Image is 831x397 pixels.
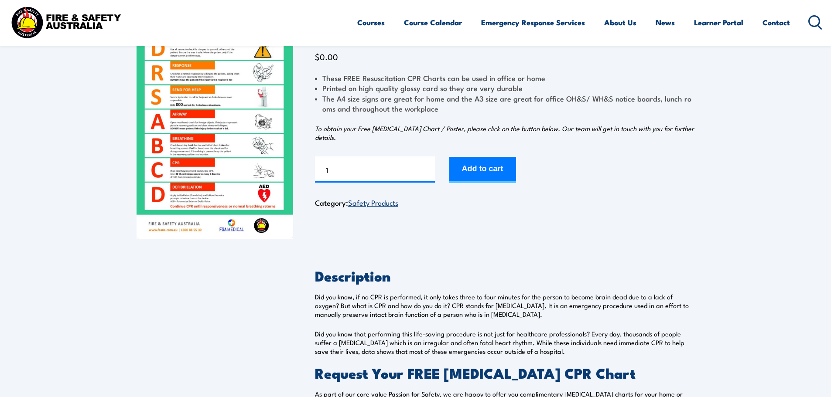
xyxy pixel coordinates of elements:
[315,93,695,114] li: The A4 size signs are great for home and the A3 size are great for office OH&S/ WH&S notice board...
[694,11,743,34] a: Learner Portal
[404,11,462,34] a: Course Calendar
[315,156,435,183] input: Product quantity
[315,73,695,83] li: These FREE Resuscitation CPR Charts can be used in office or home
[763,11,790,34] a: Contact
[137,19,293,239] img: FREE Resuscitation Chart - What are the 7 steps to CPR?
[315,292,695,319] p: Did you know, if no CPR is performed, it only takes three to four minutes for the person to becom...
[315,124,694,142] em: To obtain your Free [MEDICAL_DATA] Chart / Poster, please click on the button below. Our team wil...
[449,157,516,183] button: Add to cart
[315,366,695,379] h2: Request Your FREE [MEDICAL_DATA] CPR Chart
[315,329,695,356] p: Did you know that performing this life-saving procedure is not just for healthcare professionals?...
[315,269,695,282] h2: Description
[481,11,585,34] a: Emergency Response Services
[656,11,675,34] a: News
[315,197,398,208] span: Category:
[348,197,398,207] a: Safety Products
[357,11,385,34] a: Courses
[315,51,338,62] bdi: 0.00
[315,83,695,93] li: Printed on high quality glossy card so they are very durable
[315,51,320,62] span: $
[604,11,636,34] a: About Us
